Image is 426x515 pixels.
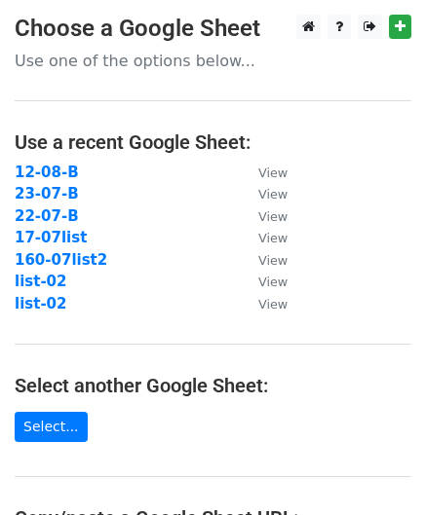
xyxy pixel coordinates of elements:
a: View [239,164,288,181]
a: View [239,251,288,269]
p: Use one of the options below... [15,51,411,71]
a: View [239,295,288,313]
a: 12-08-B [15,164,79,181]
small: View [258,297,288,312]
a: View [239,273,288,290]
a: 160-07list2 [15,251,107,269]
small: View [258,209,288,224]
a: list-02 [15,273,66,290]
a: 23-07-B [15,185,79,202]
a: View [239,185,288,202]
small: View [258,253,288,268]
a: list-02 [15,295,66,313]
small: View [258,231,288,245]
a: View [239,229,288,246]
a: 22-07-B [15,207,79,225]
small: View [258,275,288,289]
h4: Select another Google Sheet: [15,374,411,397]
small: View [258,187,288,202]
h3: Choose a Google Sheet [15,15,411,43]
small: View [258,166,288,180]
h4: Use a recent Google Sheet: [15,130,411,154]
a: 17-07list [15,229,87,246]
a: View [239,207,288,225]
a: Select... [15,412,88,442]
